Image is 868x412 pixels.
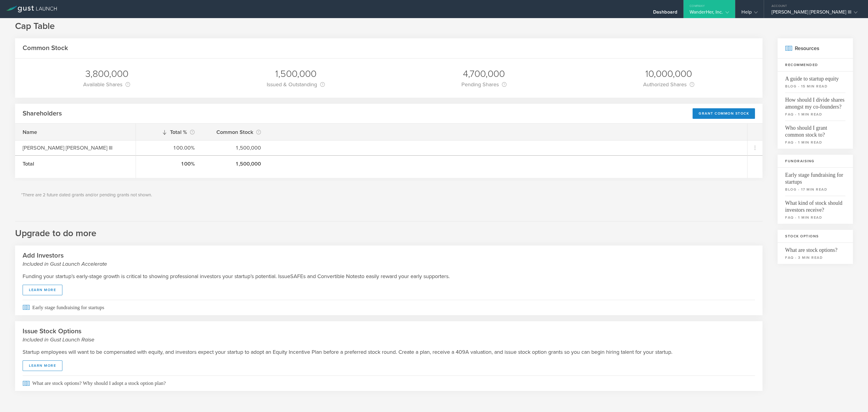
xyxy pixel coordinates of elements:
a: How should I divide shares amongst my co-founders?faq - 1 min read [778,93,853,121]
h3: Recommended [778,59,853,71]
small: Included in Gust Launch Raise [23,336,755,344]
h2: Issue Stock Options [23,327,755,344]
div: WanderHer, Inc. [690,9,729,18]
a: What are stock options?faq - 3 min read [778,243,853,264]
div: Total % [143,128,195,136]
div: Grant Common Stock [693,108,755,119]
span: SAFEs and Convertible Notes [290,272,360,280]
iframe: Chat Widget [838,383,868,412]
small: faq - 1 min read [785,112,845,117]
a: Early stage fundraising for startups [15,300,763,315]
span: What kind of stock should investors receive? [785,196,845,214]
div: 1,500,000 [210,144,261,152]
span: Who should I grant common stock to? [785,121,845,138]
h3: Fundraising [778,155,853,168]
h2: Add Investors [23,251,755,268]
span: What are stock options? Why should I adopt a stock option plan? [23,376,755,391]
span: Early stage fundraising for startups [23,300,755,315]
p: *There are 2 future dated grants and/or pending grants not shown. [21,192,756,198]
small: faq - 1 min read [785,140,845,145]
span: What are stock options? [785,243,845,254]
div: [PERSON_NAME] [PERSON_NAME] III [772,9,857,18]
small: blog - 17 min read [785,187,845,192]
span: A guide to startup equity [785,71,845,82]
a: What are stock options? Why should I adopt a stock option plan? [15,376,763,391]
div: 10,000,000 [643,68,694,80]
div: Total [23,160,128,168]
div: 1,500,000 [210,160,261,168]
div: Widget de chat [838,383,868,412]
div: 4,700,000 [461,68,507,80]
div: Name [23,128,128,136]
h2: Shareholders [23,109,62,118]
h1: Cap Table [15,20,853,32]
a: learn more [23,285,62,295]
div: Authorized Shares [643,80,694,89]
div: 100.00% [143,144,195,152]
small: faq - 1 min read [785,215,845,220]
div: [PERSON_NAME] [PERSON_NAME] III [23,144,128,152]
small: Included in Gust Launch Accelerate [23,260,755,268]
div: 1,500,000 [267,68,325,80]
h2: Upgrade to do more [15,221,763,239]
h2: Resources [778,38,853,59]
a: A guide to startup equityblog - 15 min read [778,71,853,93]
div: 3,800,000 [83,68,130,80]
div: Dashboard [653,9,677,18]
small: faq - 3 min read [785,255,845,260]
div: Help [741,9,757,18]
div: Available Shares [83,80,130,89]
span: Early stage fundraising for startups [785,168,845,185]
a: Who should I grant common stock to?faq - 1 min read [778,121,853,149]
a: What kind of stock should investors receive?faq - 1 min read [778,196,853,224]
small: blog - 15 min read [785,84,845,89]
h3: Stock Options [778,230,853,243]
div: Issued & Outstanding [267,80,325,89]
p: Startup employees will want to be compensated with equity, and investors expect your startup to a... [23,348,755,356]
h2: Common Stock [23,44,68,52]
a: learn more [23,360,62,371]
div: 100% [143,160,195,168]
div: Common Stock [210,128,261,136]
p: Funding your startup’s early-stage growth is critical to showing professional investors your star... [23,272,755,280]
span: How should I divide shares amongst my co-founders? [785,93,845,110]
div: Pending Shares [461,80,507,89]
a: Early stage fundraising for startupsblog - 17 min read [778,168,853,196]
